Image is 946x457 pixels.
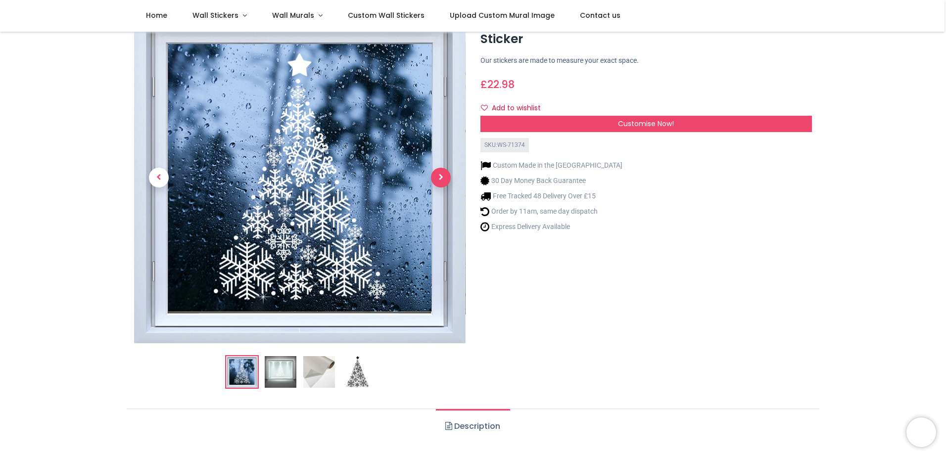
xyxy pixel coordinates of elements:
[149,168,169,187] span: Previous
[480,77,515,91] span: £
[580,10,620,20] span: Contact us
[480,100,549,117] button: Add to wishlistAdd to wishlist
[618,119,674,129] span: Customise Now!
[480,222,622,232] li: Express Delivery Available
[480,160,622,171] li: Custom Made in the [GEOGRAPHIC_DATA]
[481,104,488,111] i: Add to wishlist
[134,12,466,343] img: Festive Snowflake Christmas Tree Frosted Window Sticker
[226,356,258,388] img: Festive Snowflake Christmas Tree Frosted Window Sticker
[450,10,555,20] span: Upload Custom Mural Image
[906,417,936,447] iframe: Brevo live chat
[487,77,515,91] span: 22.98
[192,10,238,20] span: Wall Stickers
[265,356,296,388] img: WS-71374-02
[134,61,184,293] a: Previous
[480,206,622,217] li: Order by 11am, same day dispatch
[272,10,314,20] span: Wall Murals
[480,56,812,66] p: Our stickers are made to measure your exact space.
[480,191,622,201] li: Free Tracked 48 Delivery Over £15
[342,356,374,388] img: WS-71374-04
[303,356,335,388] img: WS-71374-03
[480,138,529,152] div: SKU: WS-71374
[431,168,451,187] span: Next
[416,61,466,293] a: Next
[146,10,167,20] span: Home
[480,176,622,186] li: 30 Day Money Back Guarantee
[348,10,425,20] span: Custom Wall Stickers
[436,409,510,444] a: Description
